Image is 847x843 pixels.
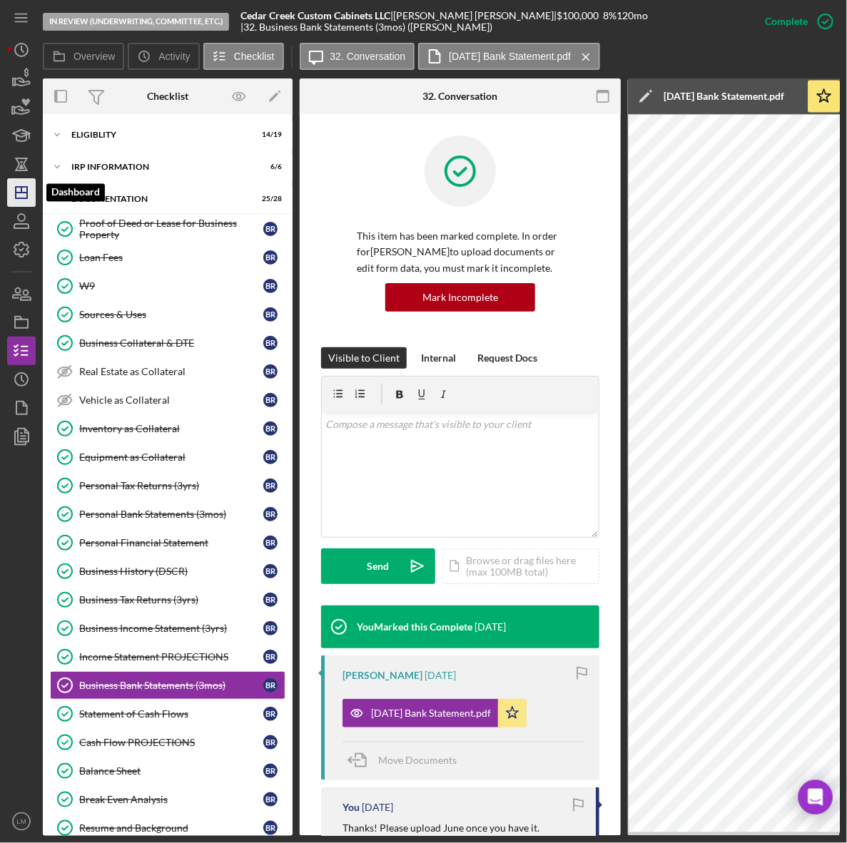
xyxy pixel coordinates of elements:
[79,708,263,720] div: Statement of Cash Flows
[79,366,263,377] div: Real Estate as Collateral
[357,228,564,276] p: This item has been marked complete. In order for [PERSON_NAME] to upload documents or edit form d...
[470,347,544,369] button: Request Docs
[79,451,263,463] div: Equipment as Collateral
[50,215,285,243] a: Proof of Deed or Lease for Business PropertyBR
[263,621,278,635] div: B R
[158,51,190,62] label: Activity
[263,307,278,322] div: B R
[240,10,393,21] div: |
[263,279,278,293] div: B R
[263,222,278,236] div: B R
[50,471,285,500] a: Personal Tax Returns (3yrs)BR
[263,364,278,379] div: B R
[240,21,492,33] div: | 32. Business Bank Statements (3mos) ([PERSON_NAME])
[79,680,263,691] div: Business Bank Statements (3mos)
[50,528,285,557] a: Personal Financial StatementBR
[71,163,246,171] div: IRP Information
[371,707,491,719] div: [DATE] Bank Statement.pdf
[79,566,263,577] div: Business History (DSCR)
[79,737,263,748] div: Cash Flow PROJECTIONS
[79,309,263,320] div: Sources & Uses
[256,163,282,171] div: 6 / 6
[43,43,124,70] button: Overview
[79,794,263,805] div: Break Even Analysis
[263,735,278,750] div: B R
[79,280,263,292] div: W9
[43,13,229,31] div: In Review (Underwriting, Committee, Etc.)
[765,7,808,36] div: Complete
[50,357,285,386] a: Real Estate as CollateralBR
[343,742,471,778] button: Move Documents
[256,131,282,139] div: 14 / 19
[263,650,278,664] div: B R
[449,51,571,62] label: [DATE] Bank Statement.pdf
[16,818,26,826] text: LM
[73,51,115,62] label: Overview
[425,670,456,681] time: 2025-07-03 23:13
[79,394,263,406] div: Vehicle as Collateral
[263,764,278,778] div: B R
[79,651,263,663] div: Income Statement PROJECTIONS
[203,43,284,70] button: Checklist
[378,754,457,766] span: Move Documents
[50,500,285,528] a: Personal Bank Statements (3mos)BR
[330,51,406,62] label: 32. Conversation
[414,347,463,369] button: Internal
[79,480,263,491] div: Personal Tax Returns (3yrs)
[421,347,456,369] div: Internal
[263,421,278,436] div: B R
[79,822,263,834] div: Resume and Background
[50,443,285,471] a: Equipment as CollateralBR
[263,336,278,350] div: B R
[147,91,188,102] div: Checklist
[385,283,535,312] button: Mark Incomplete
[423,91,498,102] div: 32. Conversation
[79,252,263,263] div: Loan Fees
[343,670,422,681] div: [PERSON_NAME]
[50,586,285,614] a: Business Tax Returns (3yrs)BR
[751,7,840,36] button: Complete
[50,643,285,671] a: Income Statement PROJECTIONSBR
[475,621,506,633] time: 2025-07-07 18:21
[263,792,278,807] div: B R
[79,423,263,434] div: Inventory as Collateral
[50,386,285,414] a: Vehicle as CollateralBR
[50,414,285,443] a: Inventory as CollateralBR
[664,91,784,102] div: [DATE] Bank Statement.pdf
[321,548,435,584] button: Send
[343,699,527,727] button: [DATE] Bank Statement.pdf
[71,195,246,203] div: Documentation
[79,537,263,548] div: Personal Financial Statement
[263,479,278,493] div: B R
[422,283,498,312] div: Mark Incomplete
[79,623,263,634] div: Business Income Statement (3yrs)
[50,614,285,643] a: Business Income Statement (3yrs)BR
[50,757,285,785] a: Balance SheetBR
[263,393,278,407] div: B R
[79,337,263,349] div: Business Collateral & DTE
[263,564,278,578] div: B R
[328,347,400,369] div: Visible to Client
[343,820,539,836] p: Thanks! Please upload June once you have it.
[50,243,285,272] a: Loan FeesBR
[357,621,472,633] div: You Marked this Complete
[79,765,263,777] div: Balance Sheet
[798,780,833,814] div: Open Intercom Messenger
[128,43,199,70] button: Activity
[79,509,263,520] div: Personal Bank Statements (3mos)
[50,700,285,728] a: Statement of Cash FlowsBR
[367,548,390,584] div: Send
[263,707,278,721] div: B R
[321,347,407,369] button: Visible to Client
[50,557,285,586] a: Business History (DSCR)BR
[240,9,390,21] b: Cedar Creek Custom Cabinets LLC
[557,10,603,21] div: $100,000
[263,821,278,835] div: B R
[263,593,278,607] div: B R
[50,728,285,757] a: Cash Flow PROJECTIONSBR
[263,507,278,521] div: B R
[617,10,648,21] div: 120 mo
[603,10,617,21] div: 8 %
[234,51,275,62] label: Checklist
[263,536,278,550] div: B R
